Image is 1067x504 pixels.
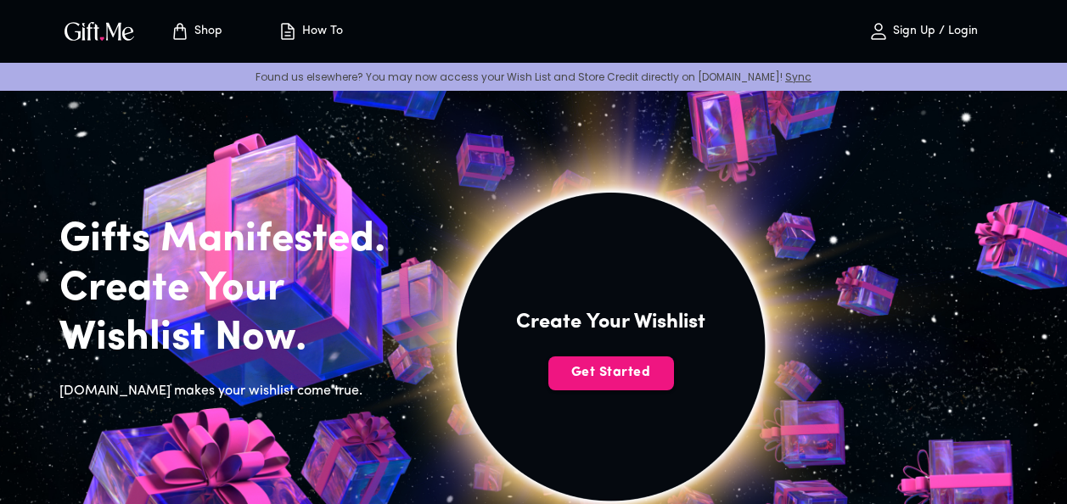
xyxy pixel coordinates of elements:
p: How To [298,25,343,39]
p: Sign Up / Login [889,25,978,39]
h2: Gifts Manifested. [59,216,413,265]
a: Sync [785,70,811,84]
span: Get Started [548,363,674,382]
h4: Create Your Wishlist [516,309,705,336]
button: Store page [149,4,243,59]
img: GiftMe Logo [61,19,138,43]
h2: Wishlist Now. [59,314,413,363]
button: GiftMe Logo [59,21,139,42]
h2: Create Your [59,265,413,314]
button: Get Started [548,356,674,390]
button: Sign Up / Login [838,4,1008,59]
h6: [DOMAIN_NAME] makes your wishlist come true. [59,380,413,402]
p: Found us elsewhere? You may now access your Wish List and Store Credit directly on [DOMAIN_NAME]! [14,70,1053,84]
img: how-to.svg [278,21,298,42]
p: Shop [190,25,222,39]
button: How To [263,4,357,59]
